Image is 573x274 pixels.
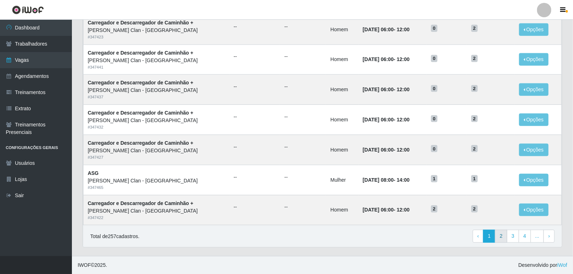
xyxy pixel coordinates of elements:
[473,230,484,243] a: Previous
[519,113,549,126] button: Opções
[284,23,322,31] ul: --
[88,64,225,70] div: # 347441
[471,145,478,152] span: 2
[326,105,358,135] td: Homem
[397,87,410,92] time: 12:00
[431,85,437,92] span: 0
[284,53,322,60] ul: --
[88,94,225,100] div: # 347437
[363,207,409,213] strong: -
[363,117,409,122] strong: -
[518,261,567,269] span: Desenvolvido por
[326,165,358,195] td: Mulher
[548,233,550,239] span: ›
[363,27,394,32] time: [DATE] 06:00
[363,87,409,92] strong: -
[397,27,410,32] time: 12:00
[519,144,549,156] button: Opções
[397,207,410,213] time: 12:00
[519,230,531,243] a: 4
[88,147,225,154] div: [PERSON_NAME] Clan - [GEOGRAPHIC_DATA]
[519,23,549,36] button: Opções
[234,143,276,151] ul: --
[473,230,555,243] nav: pagination
[78,261,107,269] span: © 2025 .
[88,50,193,56] strong: Carregador e Descarregador de Caminhão +
[431,25,437,32] span: 0
[88,57,225,64] div: [PERSON_NAME] Clan - [GEOGRAPHIC_DATA]
[88,27,225,34] div: [PERSON_NAME] Clan - [GEOGRAPHIC_DATA]
[431,55,437,62] span: 0
[88,215,225,221] div: # 347422
[363,207,394,213] time: [DATE] 06:00
[234,53,276,60] ul: --
[284,143,322,151] ul: --
[88,110,193,116] strong: Carregador e Descarregador de Caminhão +
[12,5,44,14] img: CoreUI Logo
[471,55,478,62] span: 2
[483,230,495,243] a: 1
[363,147,409,153] strong: -
[326,75,358,105] td: Homem
[90,233,139,240] p: Total de 257 cadastros.
[78,262,91,268] span: IWOF
[507,230,519,243] a: 3
[88,80,193,85] strong: Carregador e Descarregador de Caminhão +
[234,23,276,31] ul: --
[88,177,225,185] div: [PERSON_NAME] Clan - [GEOGRAPHIC_DATA]
[284,83,322,90] ul: --
[431,205,437,213] span: 2
[88,140,193,146] strong: Carregador e Descarregador de Caminhão +
[326,195,358,225] td: Homem
[557,262,567,268] a: iWof
[88,170,98,176] strong: ASG
[397,147,410,153] time: 12:00
[495,230,507,243] a: 2
[519,204,549,216] button: Opções
[477,233,479,239] span: ‹
[544,230,555,243] a: Next
[431,175,437,182] span: 1
[234,83,276,90] ul: --
[88,34,225,40] div: # 347423
[234,113,276,121] ul: --
[363,56,409,62] strong: -
[326,135,358,165] td: Homem
[397,56,410,62] time: 12:00
[519,174,549,186] button: Opções
[363,117,394,122] time: [DATE] 06:00
[88,154,225,161] div: # 347427
[471,205,478,213] span: 2
[363,177,394,183] time: [DATE] 08:00
[519,83,549,96] button: Opções
[363,87,394,92] time: [DATE] 06:00
[397,117,410,122] time: 12:00
[363,56,394,62] time: [DATE] 06:00
[531,230,544,243] a: ...
[326,45,358,75] td: Homem
[363,27,409,32] strong: -
[397,177,410,183] time: 14:00
[88,124,225,130] div: # 347432
[363,177,409,183] strong: -
[471,175,478,182] span: 1
[88,117,225,124] div: [PERSON_NAME] Clan - [GEOGRAPHIC_DATA]
[326,14,358,45] td: Homem
[431,145,437,152] span: 0
[88,185,225,191] div: # 347465
[519,53,549,66] button: Opções
[471,25,478,32] span: 2
[234,173,276,181] ul: --
[88,20,193,25] strong: Carregador e Descarregador de Caminhão +
[431,115,437,122] span: 0
[471,115,478,122] span: 2
[471,85,478,92] span: 2
[88,87,225,94] div: [PERSON_NAME] Clan - [GEOGRAPHIC_DATA]
[88,200,193,206] strong: Carregador e Descarregador de Caminhão +
[88,207,225,215] div: [PERSON_NAME] Clan - [GEOGRAPHIC_DATA]
[284,113,322,121] ul: --
[284,173,322,181] ul: --
[234,203,276,211] ul: --
[363,147,394,153] time: [DATE] 06:00
[284,203,322,211] ul: --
